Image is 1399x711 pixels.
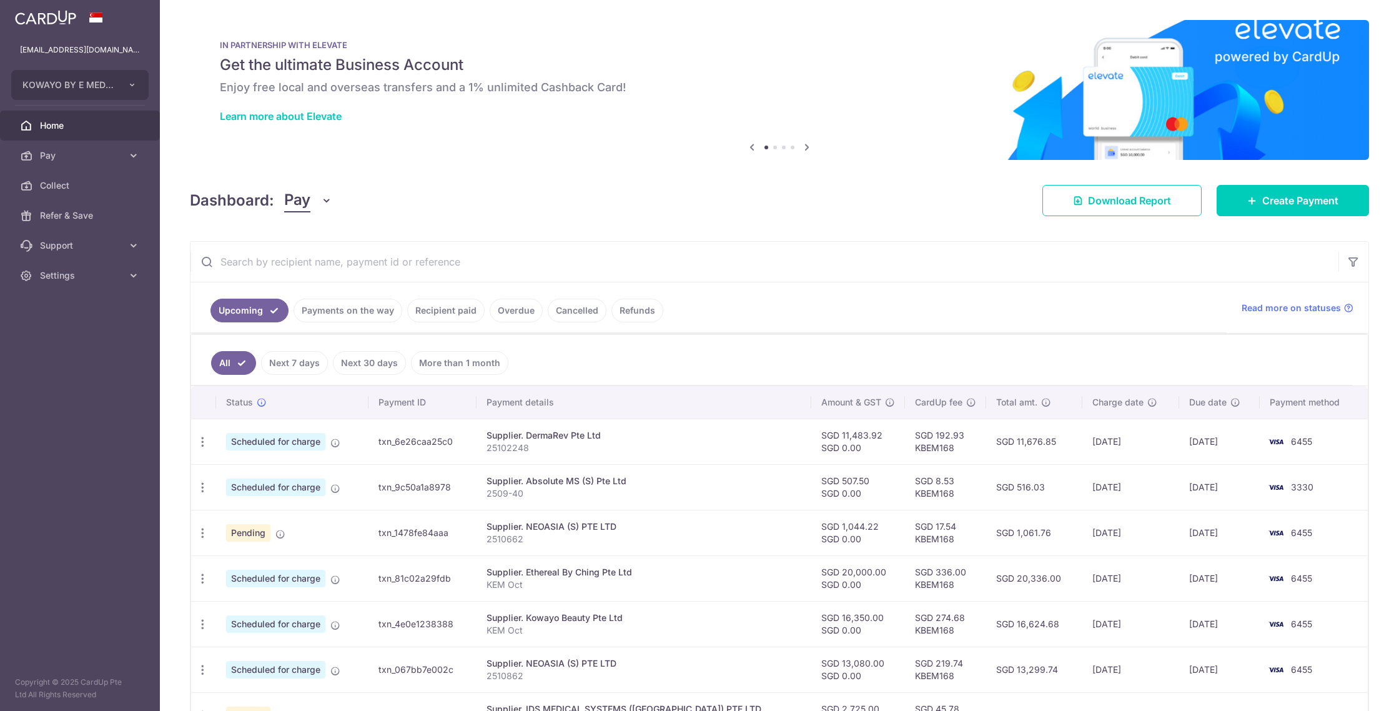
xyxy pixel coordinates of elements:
a: Learn more about Elevate [220,110,342,122]
span: Pay [284,189,310,212]
a: Refunds [611,299,663,322]
h4: Dashboard: [190,189,274,212]
button: Pay [284,189,332,212]
td: SGD 20,000.00 SGD 0.00 [811,555,905,601]
span: Due date [1189,396,1227,409]
td: SGD 507.50 SGD 0.00 [811,464,905,510]
td: SGD 516.03 [986,464,1082,510]
a: Download Report [1042,185,1202,216]
td: SGD 274.68 KBEM168 [905,601,986,647]
th: Payment ID [368,386,477,419]
span: Home [40,119,122,132]
span: Pay [40,149,122,162]
p: [EMAIL_ADDRESS][DOMAIN_NAME] [20,44,140,56]
span: Scheduled for charge [226,615,325,633]
td: SGD 20,336.00 [986,555,1082,601]
span: Refer & Save [40,209,122,222]
span: Pending [226,524,270,542]
p: KEM Oct [487,579,801,591]
p: 2510662 [487,533,801,545]
a: Recipient paid [407,299,485,322]
span: Scheduled for charge [226,661,325,679]
span: Scheduled for charge [226,433,325,450]
td: [DATE] [1179,555,1260,601]
td: txn_81c02a29fdb [368,555,477,601]
td: SGD 13,080.00 SGD 0.00 [811,647,905,692]
a: Upcoming [210,299,289,322]
td: SGD 1,061.76 [986,510,1082,555]
span: 6455 [1291,573,1312,584]
th: Payment method [1260,386,1368,419]
td: txn_6e26caa25c0 [368,419,477,464]
span: 6455 [1291,664,1312,675]
td: [DATE] [1082,601,1179,647]
span: 6455 [1291,527,1312,538]
div: Supplier. Absolute MS (S) Pte Ltd [487,475,801,487]
td: txn_9c50a1a8978 [368,464,477,510]
td: [DATE] [1179,510,1260,555]
a: More than 1 month [411,351,508,375]
div: Supplier. Kowayo Beauty Pte Ltd [487,612,801,624]
td: SGD 17.54 KBEM168 [905,510,986,555]
p: KEM Oct [487,624,801,637]
td: SGD 16,624.68 [986,601,1082,647]
td: SGD 8.53 KBEM168 [905,464,986,510]
div: Supplier. Ethereal By Ching Pte Ltd [487,566,801,579]
span: 3330 [1291,482,1313,492]
img: Renovation banner [190,20,1369,160]
span: Amount & GST [821,396,881,409]
td: txn_067bb7e002c [368,647,477,692]
img: CardUp [15,10,76,25]
td: [DATE] [1082,510,1179,555]
td: txn_4e0e1238388 [368,601,477,647]
span: Support [40,239,122,252]
td: SGD 11,483.92 SGD 0.00 [811,419,905,464]
a: Cancelled [548,299,606,322]
td: SGD 192.93 KBEM168 [905,419,986,464]
span: Total amt. [996,396,1037,409]
p: 2509-40 [487,487,801,500]
div: Supplier. DermaRev Pte Ltd [487,429,801,442]
td: SGD 13,299.74 [986,647,1082,692]
img: Bank Card [1263,480,1288,495]
img: Bank Card [1263,617,1288,632]
th: Payment details [477,386,811,419]
h6: Enjoy free local and overseas transfers and a 1% unlimited Cashback Card! [220,80,1339,95]
td: [DATE] [1082,464,1179,510]
td: [DATE] [1082,419,1179,464]
h5: Get the ultimate Business Account [220,55,1339,75]
td: [DATE] [1179,647,1260,692]
span: 6455 [1291,436,1312,447]
td: [DATE] [1179,419,1260,464]
a: Overdue [490,299,543,322]
a: Read more on statuses [1242,302,1353,314]
span: Charge date [1092,396,1144,409]
a: Payments on the way [294,299,402,322]
td: SGD 219.74 KBEM168 [905,647,986,692]
div: Supplier. NEOASIA (S) PTE LTD [487,520,801,533]
img: Bank Card [1263,571,1288,586]
div: Supplier. NEOASIA (S) PTE LTD [487,657,801,670]
img: Bank Card [1263,434,1288,449]
span: 6455 [1291,619,1312,629]
td: SGD 16,350.00 SGD 0.00 [811,601,905,647]
p: 2510862 [487,670,801,682]
td: SGD 11,676.85 [986,419,1082,464]
span: Create Payment [1262,193,1338,208]
span: Read more on statuses [1242,302,1341,314]
a: All [211,351,256,375]
td: SGD 336.00 KBEM168 [905,555,986,601]
td: [DATE] [1179,601,1260,647]
span: KOWAYO BY E MEDI PTE. LTD. [22,79,115,91]
span: Collect [40,179,122,192]
td: [DATE] [1082,647,1179,692]
img: Bank Card [1263,525,1288,540]
td: [DATE] [1179,464,1260,510]
span: Scheduled for charge [226,479,325,496]
p: IN PARTNERSHIP WITH ELEVATE [220,40,1339,50]
td: [DATE] [1082,555,1179,601]
img: Bank Card [1263,662,1288,677]
span: Status [226,396,253,409]
span: CardUp fee [915,396,962,409]
a: Next 30 days [333,351,406,375]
